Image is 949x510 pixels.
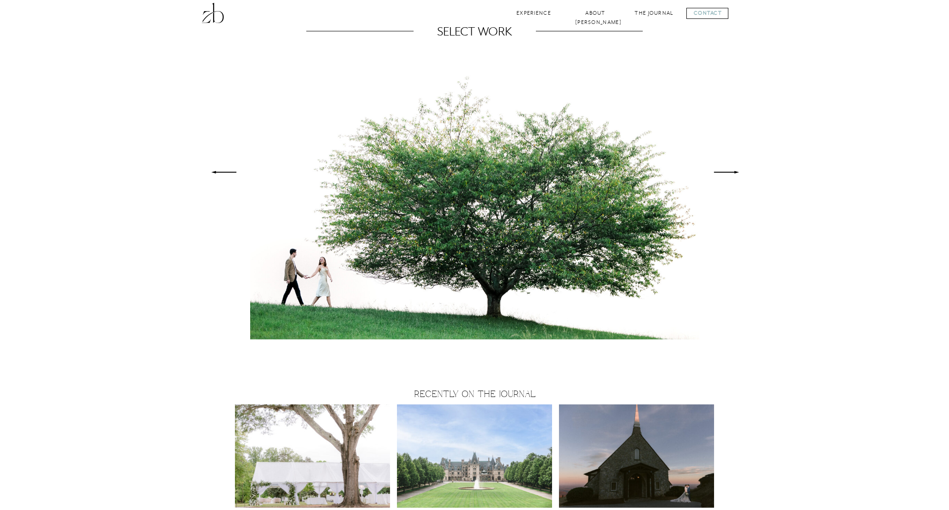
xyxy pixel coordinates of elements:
[397,404,552,508] img: A frontal view of the largest home in the United States, the Biltmore Estate. An Art Deco masterp...
[382,389,567,400] h2: Recently On the Journal
[559,404,714,508] a: Cliffs at Glassy Chapel
[424,24,525,39] h3: Select Work
[575,9,616,18] a: About [PERSON_NAME]
[235,404,390,508] a: Effortless Isn’t Accidental. The Art of Luxury Wedding Photography
[634,9,674,18] a: The Journal
[515,9,553,18] a: Experience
